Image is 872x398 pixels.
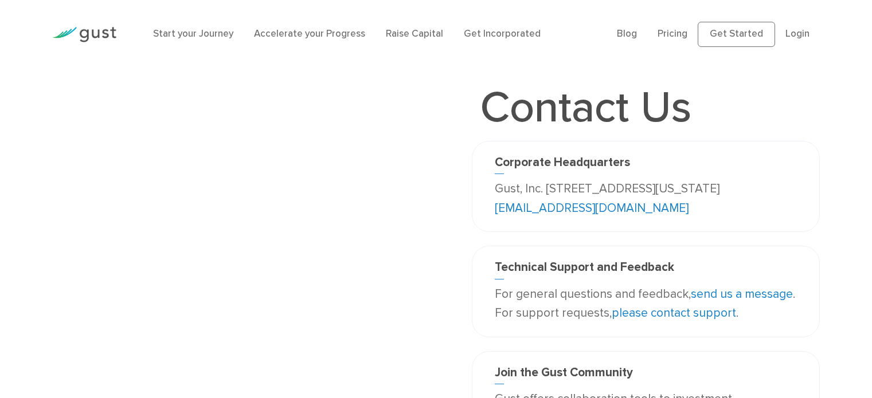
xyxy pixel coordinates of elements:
a: Raise Capital [386,28,443,40]
a: Pricing [658,28,687,40]
a: Get Incorporated [464,28,541,40]
a: please contact support [612,306,736,320]
h3: Technical Support and Feedback [495,260,796,279]
h3: Join the Gust Community [495,365,796,384]
img: Gust Logo [52,27,116,42]
a: send us a message [691,287,793,301]
a: [EMAIL_ADDRESS][DOMAIN_NAME] [495,201,689,215]
p: For general questions and feedback, . For support requests, . [495,285,796,323]
p: Gust, Inc. [STREET_ADDRESS][US_STATE] [495,179,796,218]
h1: Contact Us [472,86,700,129]
h3: Corporate Headquarters [495,155,796,174]
a: Accelerate your Progress [254,28,365,40]
a: Get Started [698,22,775,47]
a: Blog [617,28,637,40]
a: Login [785,28,810,40]
a: Start your Journey [153,28,233,40]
